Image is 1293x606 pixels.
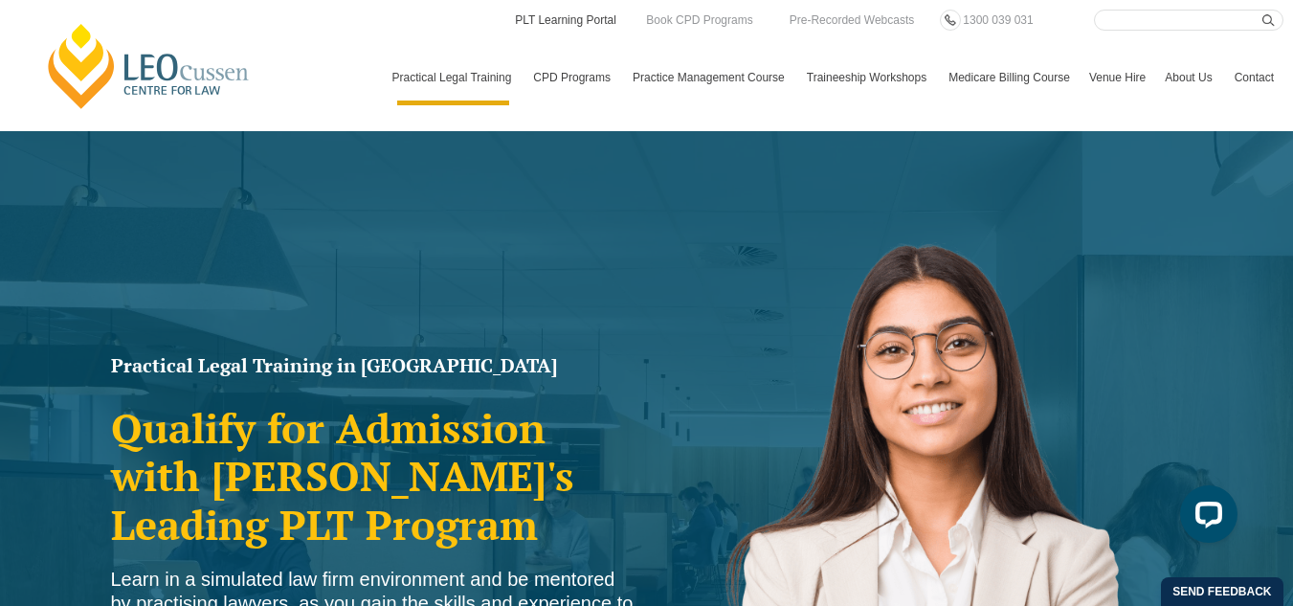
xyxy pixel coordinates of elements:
a: About Us [1155,50,1224,105]
a: Contact [1225,50,1283,105]
a: Pre-Recorded Webcasts [785,10,920,31]
a: PLT Learning Portal [513,10,618,31]
span: 1300 039 031 [963,13,1033,27]
a: Venue Hire [1080,50,1155,105]
a: Book CPD Programs [641,10,757,31]
a: 1300 039 031 [958,10,1037,31]
a: [PERSON_NAME] Centre for Law [43,21,255,111]
a: Medicare Billing Course [939,50,1080,105]
iframe: LiveChat chat widget [1165,478,1245,558]
a: CPD Programs [524,50,623,105]
a: Traineeship Workshops [797,50,939,105]
h2: Qualify for Admission with [PERSON_NAME]'s Leading PLT Program [111,404,637,549]
h1: Practical Legal Training in [GEOGRAPHIC_DATA] [111,356,637,375]
a: Practice Management Course [623,50,797,105]
a: Practical Legal Training [383,50,524,105]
